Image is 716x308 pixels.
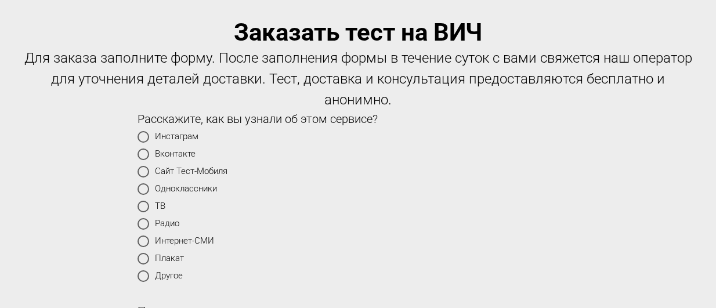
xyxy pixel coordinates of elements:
div: Для заказа заполните форму. После заполнения формы в течение суток с вами свяжется наш оператор д... [21,48,695,110]
span: Интернет-СМИ [155,237,214,245]
span: Сайт Тест-Мобиля [155,167,227,176]
span: Одноклассники [155,184,217,193]
span: Вконтакте [155,150,196,158]
span: Плакат [155,254,184,263]
span: Радио [155,219,179,228]
span: ТВ [155,202,165,211]
div: Заказать тест на ВИЧ [21,17,695,48]
div: Расскажите, как вы узнали об этом сервисе? [138,110,578,128]
span: Другое [155,271,183,280]
span: Инстаграм [155,132,198,141]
